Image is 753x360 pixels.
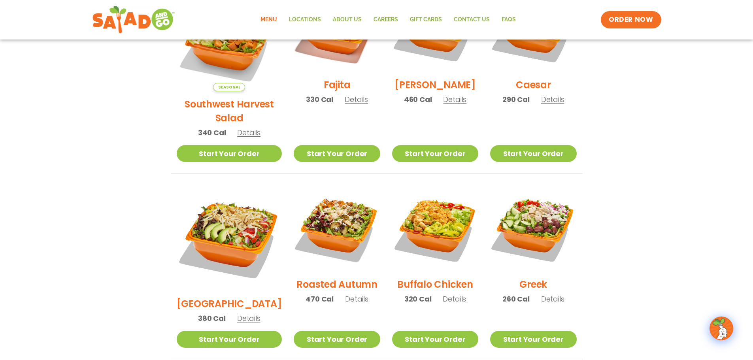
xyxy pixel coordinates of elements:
h2: Buffalo Chicken [397,277,473,291]
img: Product photo for Buffalo Chicken Salad [392,185,478,271]
span: Details [345,294,368,304]
a: ORDER NOW [601,11,661,28]
a: Start Your Order [392,145,478,162]
a: GIFT CARDS [404,11,448,29]
span: 260 Cal [502,294,530,304]
h2: Roasted Autumn [296,277,377,291]
img: Product photo for Greek Salad [490,185,576,271]
span: Seasonal [213,83,245,91]
h2: Caesar [516,78,551,92]
span: Details [345,94,368,104]
a: Start Your Order [294,145,380,162]
span: Details [237,128,260,138]
a: About Us [327,11,368,29]
a: Menu [255,11,283,29]
span: Details [443,94,466,104]
img: Product photo for Roasted Autumn Salad [294,185,380,271]
span: Details [541,94,564,104]
nav: Menu [255,11,522,29]
img: Product photo for BBQ Ranch Salad [177,185,282,291]
a: Start Your Order [294,331,380,348]
a: Start Your Order [177,145,282,162]
h2: [GEOGRAPHIC_DATA] [177,297,282,311]
a: FAQs [496,11,522,29]
a: Careers [368,11,404,29]
span: Details [443,294,466,304]
a: Start Your Order [490,331,576,348]
a: Start Your Order [490,145,576,162]
a: Contact Us [448,11,496,29]
span: Details [541,294,564,304]
span: 380 Cal [198,313,226,324]
span: Details [237,313,260,323]
h2: Fajita [324,78,351,92]
span: 340 Cal [198,127,226,138]
h2: Greek [519,277,547,291]
span: 320 Cal [404,294,432,304]
a: Start Your Order [177,331,282,348]
img: wpChatIcon [710,317,732,339]
a: Locations [283,11,327,29]
span: ORDER NOW [609,15,653,25]
span: 330 Cal [306,94,333,105]
h2: [PERSON_NAME] [394,78,476,92]
img: new-SAG-logo-768×292 [92,4,176,36]
span: 460 Cal [404,94,432,105]
span: 470 Cal [306,294,334,304]
a: Start Your Order [392,331,478,348]
span: 290 Cal [502,94,530,105]
h2: Southwest Harvest Salad [177,97,282,125]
